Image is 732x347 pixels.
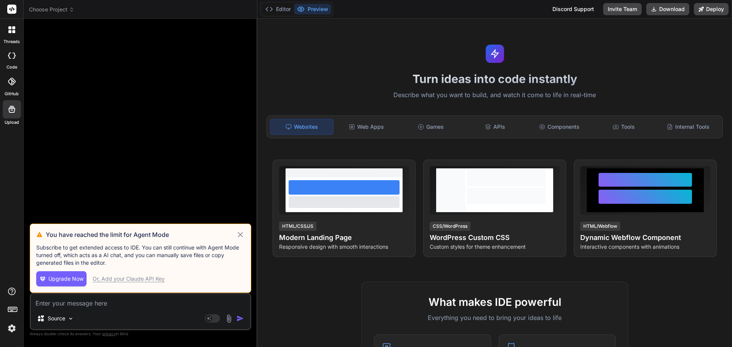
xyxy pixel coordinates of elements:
[694,3,729,15] button: Deploy
[580,222,620,231] div: HTML/Webflow
[279,243,409,251] p: Responsive design with smooth interactions
[657,119,719,135] div: Internal Tools
[5,119,19,126] label: Upload
[580,243,710,251] p: Interactive components with animations
[30,330,251,337] p: Always double-check its answers. Your in Bind
[67,315,74,322] img: Pick Models
[592,119,655,135] div: Tools
[46,230,236,239] h3: You have reached the limit for Agent Mode
[36,244,245,267] p: Subscribe to get extended access to IDE. You can still continue with Agent Mode turned off, which...
[294,4,331,14] button: Preview
[279,232,409,243] h4: Modern Landing Page
[400,119,462,135] div: Games
[3,38,20,45] label: threads
[5,91,19,97] label: GitHub
[262,4,294,14] button: Editor
[430,222,470,231] div: CSS/WordPress
[335,119,398,135] div: Web Apps
[528,119,591,135] div: Components
[548,3,599,15] div: Discord Support
[48,275,83,283] span: Upgrade Now
[279,222,316,231] div: HTML/CSS/JS
[646,3,689,15] button: Download
[29,6,74,13] span: Choose Project
[236,315,244,322] img: icon
[93,275,165,283] div: Or, Add your Claude API Key
[374,294,616,310] h2: What makes IDE powerful
[580,232,710,243] h4: Dynamic Webflow Component
[102,331,116,336] span: privacy
[48,315,65,322] p: Source
[262,90,727,100] p: Describe what you want to build, and watch it come to life in real-time
[374,313,616,322] p: Everything you need to bring your ideas to life
[270,119,334,135] div: Websites
[5,322,18,335] img: settings
[430,243,560,251] p: Custom styles for theme enhancement
[225,314,233,323] img: attachment
[262,72,727,86] h1: Turn ideas into code instantly
[36,271,87,286] button: Upgrade Now
[464,119,527,135] div: APIs
[430,232,560,243] h4: WordPress Custom CSS
[603,3,642,15] button: Invite Team
[6,64,17,70] label: code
